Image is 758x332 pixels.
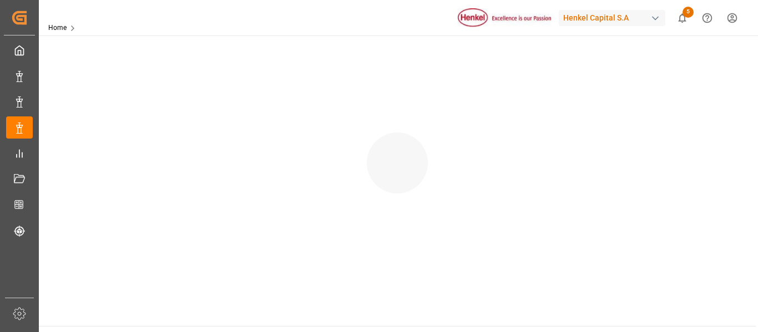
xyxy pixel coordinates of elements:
[559,10,665,26] div: Henkel Capital S.A
[458,8,551,28] img: Henkel%20logo.jpg_1689854090.jpg
[695,6,720,30] button: Help Center
[670,6,695,30] button: show 5 new notifications
[48,24,67,32] a: Home
[683,7,694,18] span: 5
[559,7,670,28] button: Henkel Capital S.A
